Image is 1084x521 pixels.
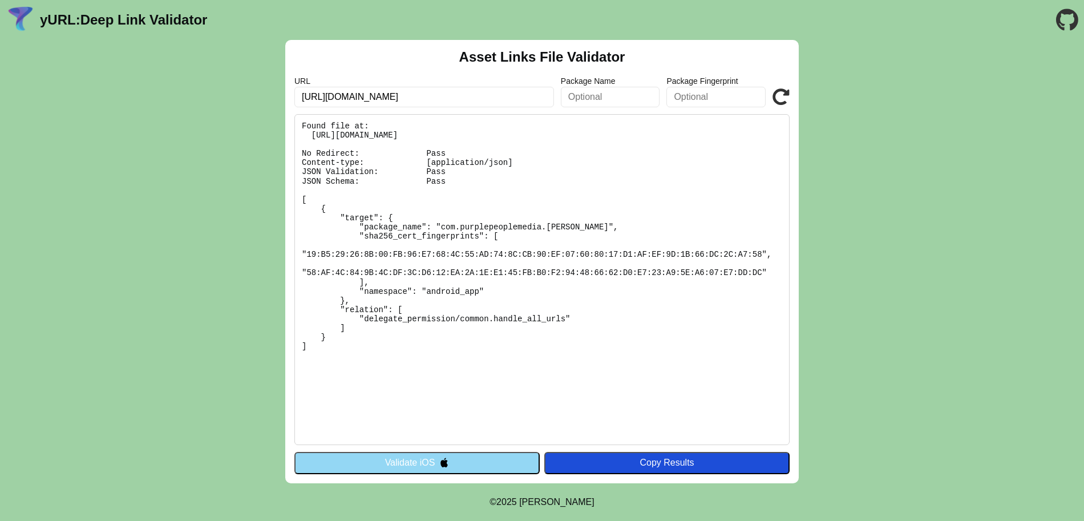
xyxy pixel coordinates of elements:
input: Optional [561,87,660,107]
img: appleIcon.svg [439,458,449,467]
span: 2025 [496,497,517,507]
div: Copy Results [550,458,784,468]
label: Package Fingerprint [666,76,766,86]
a: Michael Ibragimchayev's Personal Site [519,497,594,507]
h2: Asset Links File Validator [459,49,625,65]
input: Optional [666,87,766,107]
button: Validate iOS [294,452,540,474]
button: Copy Results [544,452,790,474]
input: Required [294,87,554,107]
img: yURL Logo [6,5,35,35]
label: Package Name [561,76,660,86]
label: URL [294,76,554,86]
footer: © [490,483,594,521]
pre: Found file at: [URL][DOMAIN_NAME] No Redirect: Pass Content-type: [application/json] JSON Validat... [294,114,790,445]
a: yURL:Deep Link Validator [40,12,207,28]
